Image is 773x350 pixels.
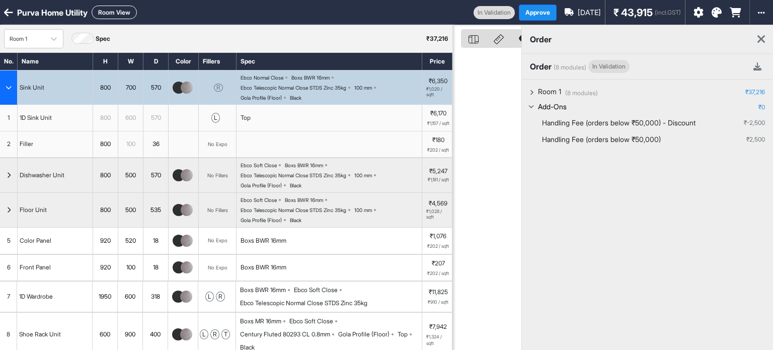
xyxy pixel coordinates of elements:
div: Gola Profile (Floor) [338,330,390,339]
div: l [200,329,208,339]
div: Floor Unit [18,204,49,216]
div: 100 [118,137,143,151]
div: 800 [93,137,118,151]
div: 500 [118,204,143,216]
div: Ebco Soft Close [241,197,277,203]
div: Boxs BWR 16mm [291,75,330,81]
div: 535 [143,204,168,216]
div: No Fillers [207,172,228,178]
i: Order [730,8,741,18]
p: ₹180 [432,135,444,145]
div: Purva Home Utility [17,7,88,19]
div: 100 mm [354,85,372,91]
div: Dishwasher Unit [18,170,66,181]
span: 7 [7,292,10,301]
button: Approve [519,5,557,21]
span: ₹202 / sqft [427,147,449,154]
div: 18 [143,261,168,274]
div: 570 [143,111,168,124]
div: 100 [118,261,143,274]
button: Room View [92,6,137,19]
div: Sink Unit [18,82,46,93]
img: thumb_Safe_Decor_195.jpg [180,291,192,303]
p: ₹6,350 [429,78,447,85]
div: Shoe Rack Unit [17,328,63,341]
span: (incl.GST) [655,8,681,17]
span: 8 [7,330,10,339]
div: No Expo [208,264,227,271]
img: thumb_Century_80293_CL_fluted.jpg [173,169,185,181]
div: 700 [118,82,143,93]
div: Boxs BWR 16mm [285,197,323,203]
button: (8 modules)Room 1₹37,216 [530,88,765,97]
div: Color Panel [18,234,53,247]
p: Handling Fee (orders below ₹50,000) [542,134,661,145]
div: Spec [237,53,422,70]
div: 600 [93,328,117,341]
img: thumb_Safe_Decor_195.jpg [181,204,193,216]
div: D [143,53,169,70]
div: Boxs BWR 16mm [285,162,323,168]
span: ₹1,028 / sqft [426,209,450,220]
div: Ebco Telescopic Normal Close STDS Zinc 35kg [241,207,346,213]
div: Boxs BWR 16mm [241,263,286,272]
p: (8 modules) [565,90,598,97]
div: 800 [93,204,118,216]
div: Century Fluted 80293 CL 0.8mm [240,330,330,339]
div: Ebco Telescopic Normal Close STDS Zinc 35kg [241,172,346,178]
div: 920 [93,234,118,247]
div: Price [422,53,452,70]
div: Black [290,217,301,223]
div: Top [241,113,251,122]
div: r [210,329,219,339]
div: In Validation [474,6,515,19]
img: thumb_Century_80293_CL_fluted.jpg [172,291,184,303]
div: 36 [143,137,168,151]
span: ₹ 43,915 [613,5,653,20]
div: 100 mm [354,172,372,178]
p: ₹207 [432,259,445,268]
div: 600 [118,290,142,303]
span: [DATE] [578,7,601,18]
div: No Expo [208,237,227,244]
span: 6 [7,263,11,272]
div: Ebco Normal Close [241,75,283,81]
div: Room 1 [10,35,40,43]
span: ₹1,020 / sqft [426,87,450,98]
div: 800 [93,170,118,181]
div: Boxs BWR 16mm [240,286,286,295]
div: 1950 [93,290,117,303]
div: 570 [143,82,168,93]
div: Gola Profile (Floor) [241,217,282,223]
div: In Validation [588,60,630,73]
div: 520 [118,234,143,247]
div: 500 [118,170,143,181]
div: 100 mm [354,207,372,213]
div: Name [18,53,93,70]
label: Spec [96,34,110,43]
span: 1 [8,113,10,122]
div: 800 [93,82,118,93]
div: Boxs BWR 16mm [241,236,286,245]
p: order [530,33,552,45]
span: ₹1,324 / sqft [426,333,450,347]
div: Black [290,182,301,188]
div: Fillers [199,53,237,70]
img: thumb_Century_80293_CL_fluted.jpg [173,235,185,247]
span: 2 [7,139,11,149]
span: ₹202 / sqft [427,270,449,277]
img: thumb_Century_80293_CL_fluted.jpg [172,328,184,340]
img: thumb_Safe_Decor_195.jpg [180,328,192,340]
div: Front Panel [18,261,53,274]
img: thumb_Century_80293_CL_fluted.jpg [173,261,185,273]
div: 18 [143,234,168,247]
div: 920 [93,261,118,274]
div: Ebco Telescopic Normal Close STDS Zinc 35kg [240,299,367,308]
p: ₹5,247 [429,168,447,175]
img: thumb_Century_80293_CL_fluted.jpg [173,204,185,216]
div: H [93,53,118,70]
img: thumb_Safe_Decor_195.jpg [181,82,193,94]
button: Add-Ons₹0 [530,103,765,111]
p: Add-Ons [538,103,567,111]
div: Ebco Soft Close [294,286,338,295]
